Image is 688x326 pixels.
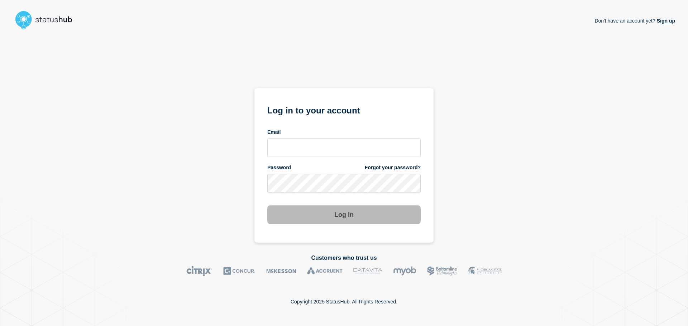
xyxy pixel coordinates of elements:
[266,266,296,276] img: McKesson logo
[13,255,675,261] h2: Customers who trust us
[267,103,421,116] h1: Log in to your account
[267,205,421,224] button: Log in
[655,18,675,24] a: Sign up
[307,266,343,276] img: Accruent logo
[223,266,255,276] img: Concur logo
[186,266,212,276] img: Citrix logo
[267,174,421,193] input: password input
[267,129,281,136] span: Email
[427,266,458,276] img: Bottomline logo
[365,164,421,171] a: Forgot your password?
[267,138,421,157] input: email input
[594,12,675,29] p: Don't have an account yet?
[393,266,416,276] img: myob logo
[468,266,502,276] img: MSU logo
[353,266,382,276] img: DataVita logo
[291,299,397,305] p: Copyright 2025 StatusHub. All Rights Reserved.
[267,164,291,171] span: Password
[13,9,81,31] img: StatusHub logo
